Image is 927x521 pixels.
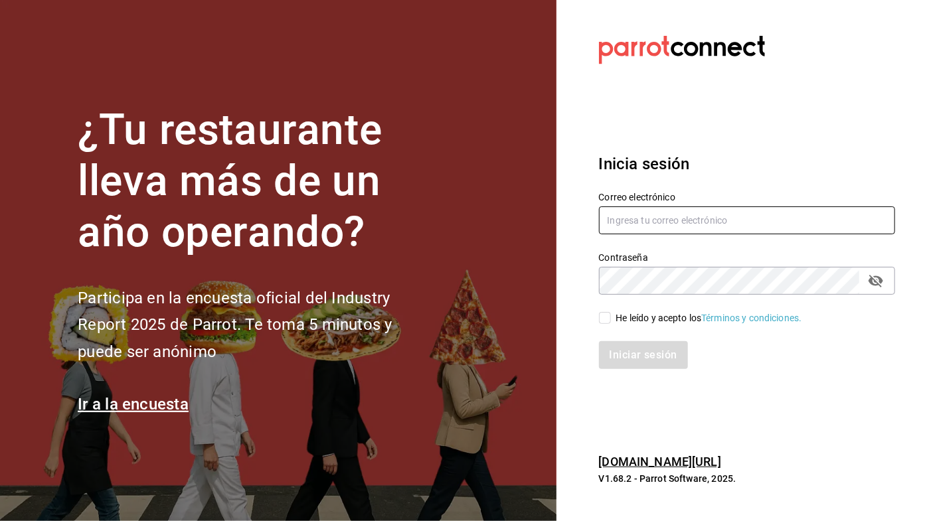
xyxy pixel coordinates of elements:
[616,311,802,325] div: He leído y acepto los
[599,193,896,202] label: Correo electrónico
[865,269,887,292] button: passwordField
[599,206,896,234] input: Ingresa tu correo electrónico
[78,285,436,366] h2: Participa en la encuesta oficial del Industry Report 2025 de Parrot. Te toma 5 minutos y puede se...
[599,152,895,176] h3: Inicia sesión
[78,105,436,258] h1: ¿Tu restaurante lleva más de un año operando?
[599,455,721,469] a: [DOMAIN_NAME][URL]
[599,254,896,263] label: Contraseña
[78,395,189,413] a: Ir a la encuesta
[599,472,895,485] p: V1.68.2 - Parrot Software, 2025.
[701,313,801,323] a: Términos y condiciones.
